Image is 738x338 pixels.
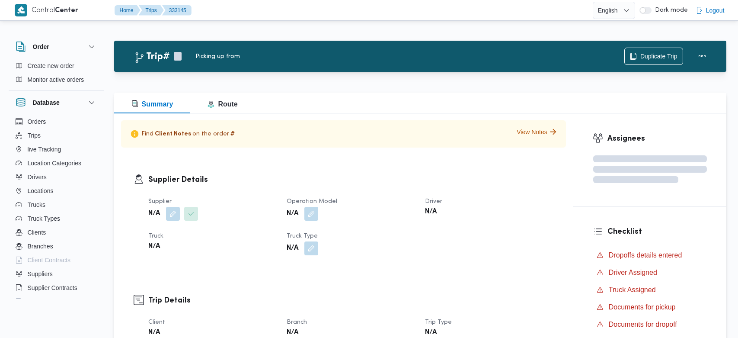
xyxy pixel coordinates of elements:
button: Orders [12,115,100,129]
span: Locations [28,186,54,196]
span: Client [148,319,165,325]
button: live Tracking [12,142,100,156]
button: Database [16,97,97,108]
h3: Database [33,97,60,108]
span: Branches [28,241,53,251]
button: Trips [12,129,100,142]
span: Documents for pickup [609,303,676,311]
h3: Assignees [607,133,707,145]
span: Supplier Contracts [28,283,77,293]
span: Truck Assigned [609,286,656,293]
span: Documents for pickup [609,302,676,312]
button: Trips [139,5,164,16]
button: Trucks [12,198,100,212]
button: Driver Assigned [593,266,707,280]
b: N/A [287,328,298,338]
button: Documents for dropoff [593,318,707,332]
span: Drivers [28,172,47,182]
span: Driver [425,199,442,204]
button: Actions [693,48,711,65]
button: Documents for pickup [593,300,707,314]
span: Location Categories [28,158,82,168]
button: View Notes [517,127,559,136]
span: Client Contracts [28,255,71,265]
span: Monitor active orders [28,74,84,85]
img: X8yXhbKr1z7QwAAAABJRU5ErkJggg== [15,4,27,16]
span: Suppliers [28,269,53,279]
button: Dropoffs details entered [593,248,707,262]
span: Dropoffs details entered [609,251,682,259]
span: Duplicate Trip [640,51,677,61]
b: N/A [148,328,160,338]
button: Supplier Contracts [12,281,100,295]
b: N/A [148,209,160,219]
span: live Tracking [28,144,61,155]
span: Dark mode [652,7,688,14]
span: Operation Model [287,199,337,204]
button: Order [16,42,97,52]
span: Truck [148,233,163,239]
button: 333145 [162,5,192,16]
span: Branch [287,319,307,325]
button: Drivers [12,170,100,184]
button: Monitor active orders [12,73,100,87]
button: Clients [12,225,100,239]
span: Trucks [28,200,45,210]
span: Client Notes [155,131,191,138]
div: Picking up from [195,52,624,61]
button: Duplicate Trip [624,48,683,65]
span: Logout [706,5,725,16]
span: Orders [28,116,46,127]
span: Supplier [148,199,172,204]
span: Trips [28,130,41,141]
span: Documents for dropoff [609,319,677,330]
button: Truck Types [12,212,100,225]
span: Truck Assigned [609,285,656,295]
button: Client Contracts [12,253,100,267]
button: Location Categories [12,156,100,170]
button: Branches [12,239,100,253]
div: Order [9,59,104,90]
span: # [230,131,235,138]
span: Clients [28,227,46,238]
span: Dropoffs details entered [609,250,682,261]
h3: Order [33,42,49,52]
button: Locations [12,184,100,198]
h3: Trip Details [148,295,553,306]
button: Logout [692,2,728,19]
b: N/A [148,241,160,252]
h3: Checklist [607,226,707,238]
button: Create new order [12,59,100,73]
h2: Trip# [134,52,169,63]
span: Route [208,100,237,108]
p: Find on the order [128,127,236,141]
span: Documents for dropoff [609,321,677,328]
h3: Supplier Details [148,174,553,186]
b: N/A [425,328,437,338]
span: Trip Type [425,319,452,325]
button: Suppliers [12,267,100,281]
span: Driver Assigned [609,267,657,278]
span: Summary [131,100,173,108]
span: Devices [28,296,49,307]
div: Database [9,115,104,302]
b: N/A [287,209,298,219]
span: Truck Types [28,213,60,224]
span: Truck Type [287,233,318,239]
button: Devices [12,295,100,309]
b: N/A [425,207,437,217]
button: Home [115,5,141,16]
button: Truck Assigned [593,283,707,297]
b: N/A [287,243,298,254]
span: Driver Assigned [609,269,657,276]
b: Center [55,7,78,14]
span: Create new order [28,61,74,71]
